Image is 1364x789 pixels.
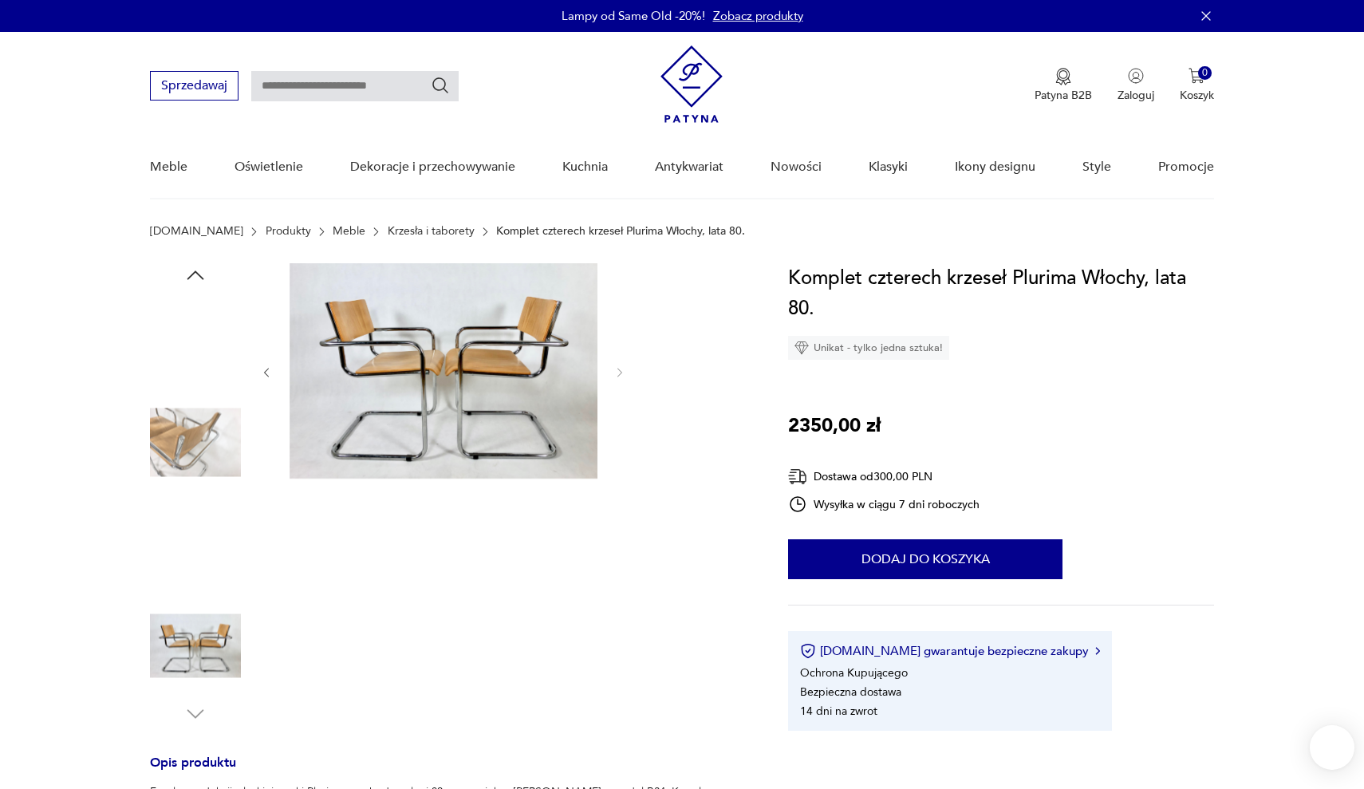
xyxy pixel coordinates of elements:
h1: Komplet czterech krzeseł Plurima Włochy, lata 80. [788,263,1214,324]
a: Meble [150,136,187,198]
li: Bezpieczna dostawa [800,684,901,700]
p: Koszyk [1180,88,1214,103]
li: 14 dni na zwrot [800,704,877,719]
button: 0Koszyk [1180,68,1214,103]
a: Antykwariat [655,136,723,198]
a: Produkty [266,225,311,238]
button: Patyna B2B [1035,68,1092,103]
button: Zaloguj [1118,68,1154,103]
img: Ikona certyfikatu [800,643,816,659]
li: Ochrona Kupującego [800,665,908,681]
button: Sprzedawaj [150,71,239,101]
p: Komplet czterech krzeseł Plurima Włochy, lata 80. [496,225,745,238]
a: Zobacz produkty [713,8,803,24]
a: Krzesła i taborety [388,225,475,238]
a: Ikona medaluPatyna B2B [1035,68,1092,103]
a: Klasyki [869,136,908,198]
img: Ikona medalu [1055,68,1071,85]
p: Zaloguj [1118,88,1154,103]
a: Promocje [1158,136,1214,198]
img: Zdjęcie produktu Komplet czterech krzeseł Plurima Włochy, lata 80. [150,397,241,488]
div: 0 [1198,66,1212,80]
h3: Opis produktu [150,758,750,784]
img: Ikona koszyka [1189,68,1204,84]
p: 2350,00 zł [788,411,881,441]
a: Sprzedawaj [150,81,239,93]
a: Nowości [771,136,822,198]
div: Dostawa od 300,00 PLN [788,467,980,487]
img: Ikona dostawy [788,467,807,487]
button: Dodaj do koszyka [788,539,1062,579]
img: Ikona strzałki w prawo [1095,647,1100,655]
p: Patyna B2B [1035,88,1092,103]
a: Oświetlenie [235,136,303,198]
button: [DOMAIN_NAME] gwarantuje bezpieczne zakupy [800,643,1099,659]
img: Ikona diamentu [794,341,809,355]
img: Ikonka użytkownika [1128,68,1144,84]
a: [DOMAIN_NAME] [150,225,243,238]
button: Szukaj [431,76,450,95]
img: Zdjęcie produktu Komplet czterech krzeseł Plurima Włochy, lata 80. [150,295,241,386]
img: Zdjęcie produktu Komplet czterech krzeseł Plurima Włochy, lata 80. [150,601,241,692]
div: Unikat - tylko jedna sztuka! [788,336,949,360]
img: Zdjęcie produktu Komplet czterech krzeseł Plurima Włochy, lata 80. [150,499,241,590]
p: Lampy od Same Old -20%! [562,8,705,24]
img: Patyna - sklep z meblami i dekoracjami vintage [660,45,723,123]
a: Meble [333,225,365,238]
a: Ikony designu [955,136,1035,198]
img: Zdjęcie produktu Komplet czterech krzeseł Plurima Włochy, lata 80. [290,263,597,479]
iframe: Smartsupp widget button [1310,725,1354,770]
a: Dekoracje i przechowywanie [350,136,515,198]
div: Wysyłka w ciągu 7 dni roboczych [788,495,980,514]
a: Kuchnia [562,136,608,198]
a: Style [1082,136,1111,198]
